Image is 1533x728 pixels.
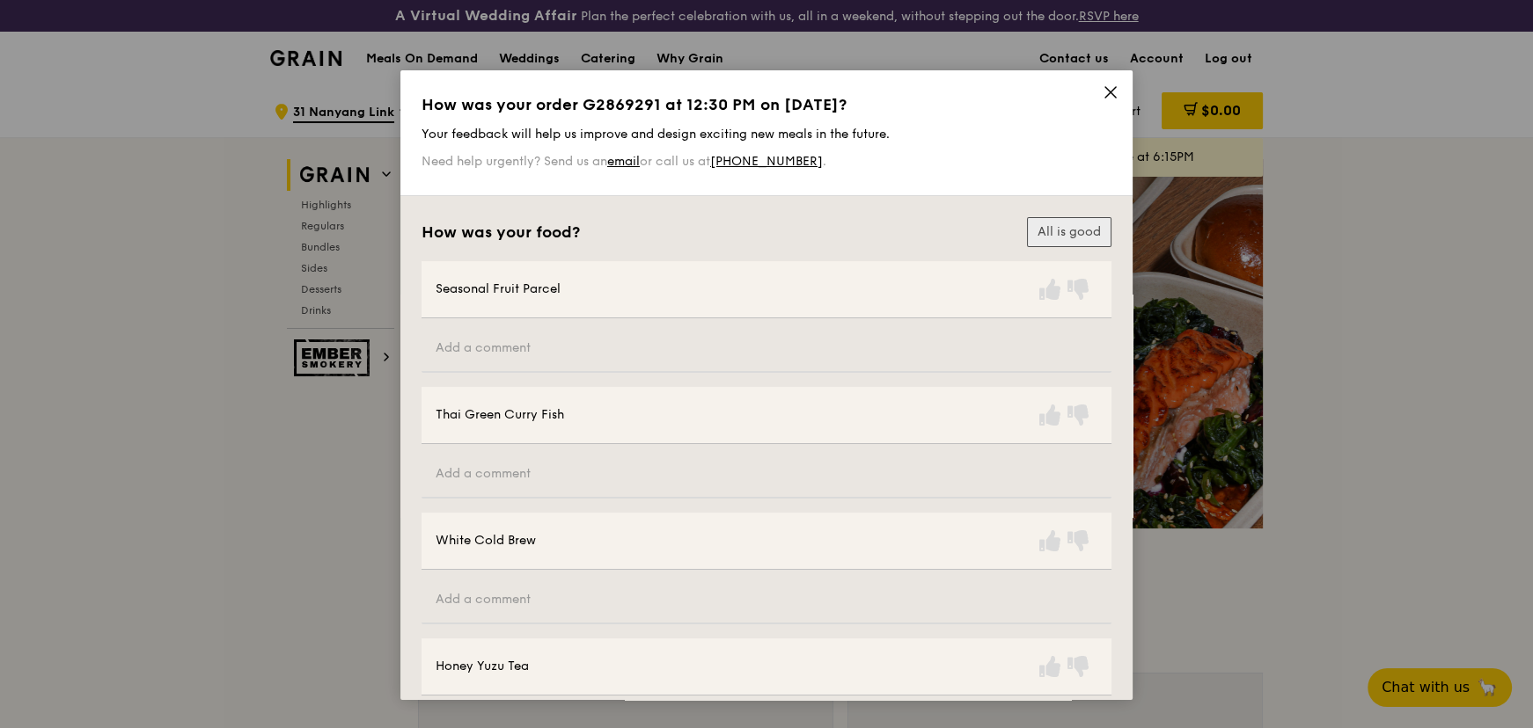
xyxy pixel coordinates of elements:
[422,127,1111,142] p: Your feedback will help us improve and design exciting new meals in the future.
[422,95,1111,114] h1: How was your order G2869291 at 12:30 PM on [DATE]?
[436,280,561,298] div: Seasonal Fruit Parcel
[436,658,529,675] div: Honey Yuzu Tea
[422,577,1111,624] input: Add a comment
[607,154,640,169] a: email
[710,154,823,169] a: [PHONE_NUMBER]
[436,406,564,424] div: Thai Green Curry Fish
[422,325,1111,373] input: Add a comment
[1027,217,1111,247] button: All is good
[422,222,580,242] h2: How was your food?
[422,451,1111,499] input: Add a comment
[422,154,1111,169] p: Need help urgently? Send us an or call us at .
[436,532,536,550] div: White Cold Brew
